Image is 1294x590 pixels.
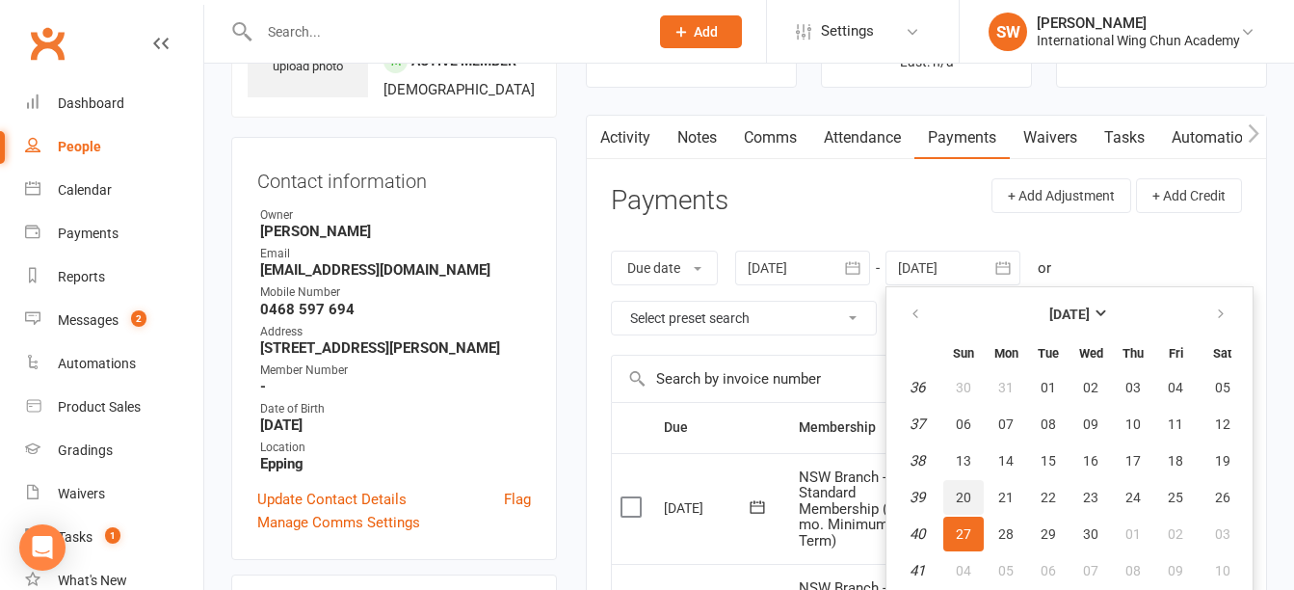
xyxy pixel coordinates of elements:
[19,524,66,571] div: Open Intercom Messenger
[1038,346,1059,361] small: Tuesday
[1198,553,1247,588] button: 10
[910,525,925,543] em: 40
[986,480,1026,515] button: 21
[1155,480,1196,515] button: 25
[1168,453,1183,469] span: 18
[260,378,531,395] strong: -
[1198,443,1247,478] button: 19
[1125,490,1141,505] span: 24
[655,403,790,452] th: Due
[1215,490,1230,505] span: 26
[943,407,984,442] button: 06
[260,323,531,341] div: Address
[664,493,753,523] div: [DATE]
[612,356,1100,402] input: Search by invoice number
[260,301,531,318] strong: 0468 597 694
[1168,490,1183,505] span: 25
[1169,346,1183,361] small: Friday
[1049,307,1090,322] strong: [DATE]
[257,488,407,511] a: Update Contact Details
[1041,380,1056,395] span: 01
[1113,370,1153,405] button: 03
[1198,407,1247,442] button: 12
[943,480,984,515] button: 20
[1122,346,1144,361] small: Thursday
[587,116,664,160] a: Activity
[1215,526,1230,542] span: 03
[1083,416,1098,432] span: 09
[1215,563,1230,578] span: 10
[58,312,119,328] div: Messages
[910,416,925,433] em: 37
[694,24,718,40] span: Add
[1113,480,1153,515] button: 24
[257,163,531,192] h3: Contact information
[1155,443,1196,478] button: 18
[1155,407,1196,442] button: 11
[810,116,914,160] a: Attendance
[998,490,1014,505] span: 21
[910,489,925,506] em: 39
[986,370,1026,405] button: 31
[1070,407,1111,442] button: 09
[986,517,1026,551] button: 28
[58,486,105,501] div: Waivers
[383,81,535,98] span: [DEMOGRAPHIC_DATA]
[956,563,971,578] span: 04
[58,442,113,458] div: Gradings
[260,455,531,472] strong: Epping
[58,226,119,241] div: Payments
[821,10,874,53] span: Settings
[58,356,136,371] div: Automations
[986,553,1026,588] button: 05
[1041,453,1056,469] span: 15
[910,379,925,396] em: 36
[953,346,974,361] small: Sunday
[956,490,971,505] span: 20
[790,403,918,452] th: Membership
[1168,526,1183,542] span: 02
[260,400,531,418] div: Date of Birth
[1028,517,1069,551] button: 29
[989,13,1027,51] div: SW
[1028,480,1069,515] button: 22
[58,529,92,545] div: Tasks
[1028,443,1069,478] button: 15
[1125,416,1141,432] span: 10
[943,517,984,551] button: 27
[58,399,141,415] div: Product Sales
[1125,380,1141,395] span: 03
[730,116,810,160] a: Comms
[260,362,531,380] div: Member Number
[260,283,531,302] div: Mobile Number
[1037,32,1240,49] div: International Wing Chun Academy
[1083,453,1098,469] span: 16
[1041,490,1056,505] span: 22
[260,339,531,357] strong: [STREET_ADDRESS][PERSON_NAME]
[25,255,203,299] a: Reports
[25,299,203,342] a: Messages 2
[1168,416,1183,432] span: 11
[25,472,203,516] a: Waivers
[260,223,531,240] strong: [PERSON_NAME]
[956,526,971,542] span: 27
[611,186,728,216] h3: Payments
[1168,563,1183,578] span: 09
[1079,346,1103,361] small: Wednesday
[1113,407,1153,442] button: 10
[1215,453,1230,469] span: 19
[1083,526,1098,542] span: 30
[998,380,1014,395] span: 31
[910,452,925,469] em: 38
[58,139,101,154] div: People
[1091,116,1158,160] a: Tasks
[1215,380,1230,395] span: 05
[1158,116,1273,160] a: Automations
[1198,370,1247,405] button: 05
[25,125,203,169] a: People
[799,469,903,550] span: NSW Branch - Standard Membership (12 mo. Minimum Term)
[25,429,203,472] a: Gradings
[105,527,120,544] span: 1
[991,178,1131,213] button: + Add Adjustment
[664,116,730,160] a: Notes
